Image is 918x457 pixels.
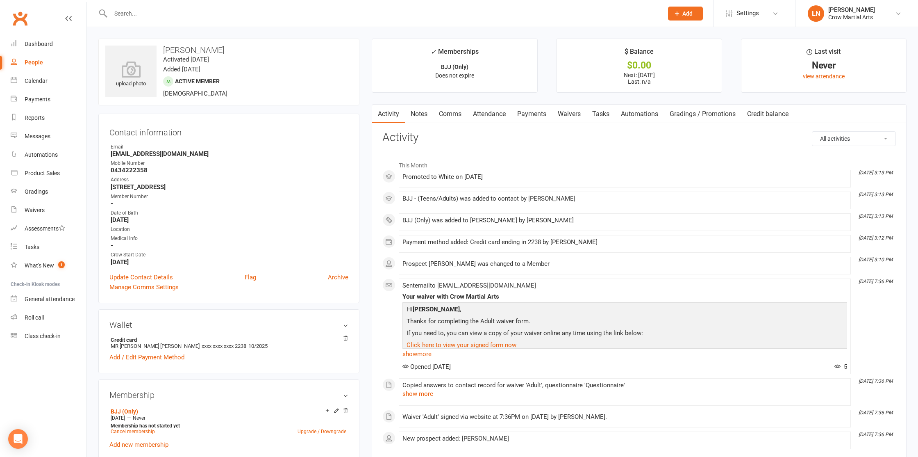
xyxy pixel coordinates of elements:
[11,327,86,345] a: Class kiosk mode
[11,146,86,164] a: Automations
[402,389,433,399] button: show more
[402,293,847,300] div: Your waiver with Crow Martial Arts
[402,174,847,181] div: Promoted to White on [DATE]
[108,8,657,19] input: Search...
[749,61,899,70] div: Never
[402,217,847,224] div: BJJ (Only) was added to [PERSON_NAME] by [PERSON_NAME]
[668,7,703,21] button: Add
[25,314,44,321] div: Roll call
[404,316,845,328] p: Thanks for completing the Adult waiver form.
[431,46,479,62] div: Memberships
[105,46,352,55] h3: [PERSON_NAME]
[402,195,847,202] div: BJJ - (Teens/Adults) was added to contact by [PERSON_NAME]
[111,200,348,207] strong: -
[11,109,86,127] a: Reports
[11,164,86,183] a: Product Sales
[625,46,654,61] div: $ Balance
[111,235,348,242] div: Medical Info
[111,209,348,217] div: Date of Birth
[109,125,348,137] h3: Contact information
[109,415,348,421] div: —
[828,6,875,14] div: [PERSON_NAME]
[25,78,48,84] div: Calendar
[407,341,516,349] a: Click here to view your signed form now
[25,170,60,176] div: Product Sales
[111,429,155,434] a: Cancel membership
[111,408,138,415] a: BJJ (Only)
[552,105,586,123] a: Waivers
[25,151,58,158] div: Automations
[111,193,348,201] div: Member Number
[25,333,61,339] div: Class check-in
[111,167,348,174] strong: 0434222358
[11,238,86,256] a: Tasks
[248,343,268,349] span: 10/2025
[11,290,86,308] a: General attendance kiosk mode
[111,415,125,421] span: [DATE]
[10,8,30,29] a: Clubworx
[25,296,75,302] div: General attendance
[25,59,43,66] div: People
[11,35,86,53] a: Dashboard
[404,328,845,340] p: If you need to, you can view a copy of your waiver online any time using the link below:
[402,435,847,442] div: New prospect added: [PERSON_NAME]
[175,78,220,85] span: Active member
[807,46,841,61] div: Last visit
[511,105,552,123] a: Payments
[111,176,348,184] div: Address
[11,72,86,90] a: Calendar
[328,272,348,282] a: Archive
[564,72,714,85] p: Next: [DATE] Last: n/a
[11,308,86,327] a: Roll call
[803,73,845,80] a: view attendance
[402,239,847,246] div: Payment method added: Credit card ending in 2238 by [PERSON_NAME]
[111,423,180,429] strong: Membership has not started yet
[404,304,845,316] p: Hi ,
[564,61,714,70] div: $0.00
[25,207,45,213] div: Waivers
[11,90,86,109] a: Payments
[11,183,86,201] a: Gradings
[25,244,39,250] div: Tasks
[431,48,436,56] i: ✓
[163,90,227,97] span: [DEMOGRAPHIC_DATA]
[8,429,28,449] div: Open Intercom Messenger
[413,306,460,313] strong: [PERSON_NAME]
[111,226,348,233] div: Location
[859,432,893,437] i: [DATE] 7:36 PM
[402,260,847,267] div: Prospect [PERSON_NAME] was changed to a Member
[109,282,179,292] a: Manage Comms Settings
[435,72,474,79] span: Does not expire
[109,320,348,329] h3: Wallet
[111,143,348,151] div: Email
[245,272,256,282] a: Flag
[25,114,45,121] div: Reports
[298,429,346,434] a: Upgrade / Downgrade
[586,105,615,123] a: Tasks
[105,61,157,88] div: upload photo
[111,183,348,191] strong: [STREET_ADDRESS]
[859,410,893,416] i: [DATE] 7:36 PM
[808,5,824,22] div: LN
[402,414,847,420] div: Waiver 'Adult' signed via website at 7:36PM on [DATE] by [PERSON_NAME].
[859,213,893,219] i: [DATE] 3:13 PM
[111,251,348,259] div: Crow Start Date
[834,363,847,370] span: 5
[664,105,741,123] a: Gradings / Promotions
[402,282,536,289] span: Sent email to [EMAIL_ADDRESS][DOMAIN_NAME]
[109,336,348,350] li: MR [PERSON_NAME] [PERSON_NAME]
[859,192,893,197] i: [DATE] 3:13 PM
[25,262,54,269] div: What's New
[111,242,348,249] strong: -
[163,66,200,73] time: Added [DATE]
[109,391,348,400] h3: Membership
[111,258,348,266] strong: [DATE]
[859,170,893,176] i: [DATE] 3:13 PM
[109,272,173,282] a: Update Contact Details
[111,216,348,224] strong: [DATE]
[58,261,65,268] span: 1
[25,96,50,103] div: Payments
[736,4,759,23] span: Settings
[433,105,467,123] a: Comms
[402,363,451,370] span: Opened [DATE]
